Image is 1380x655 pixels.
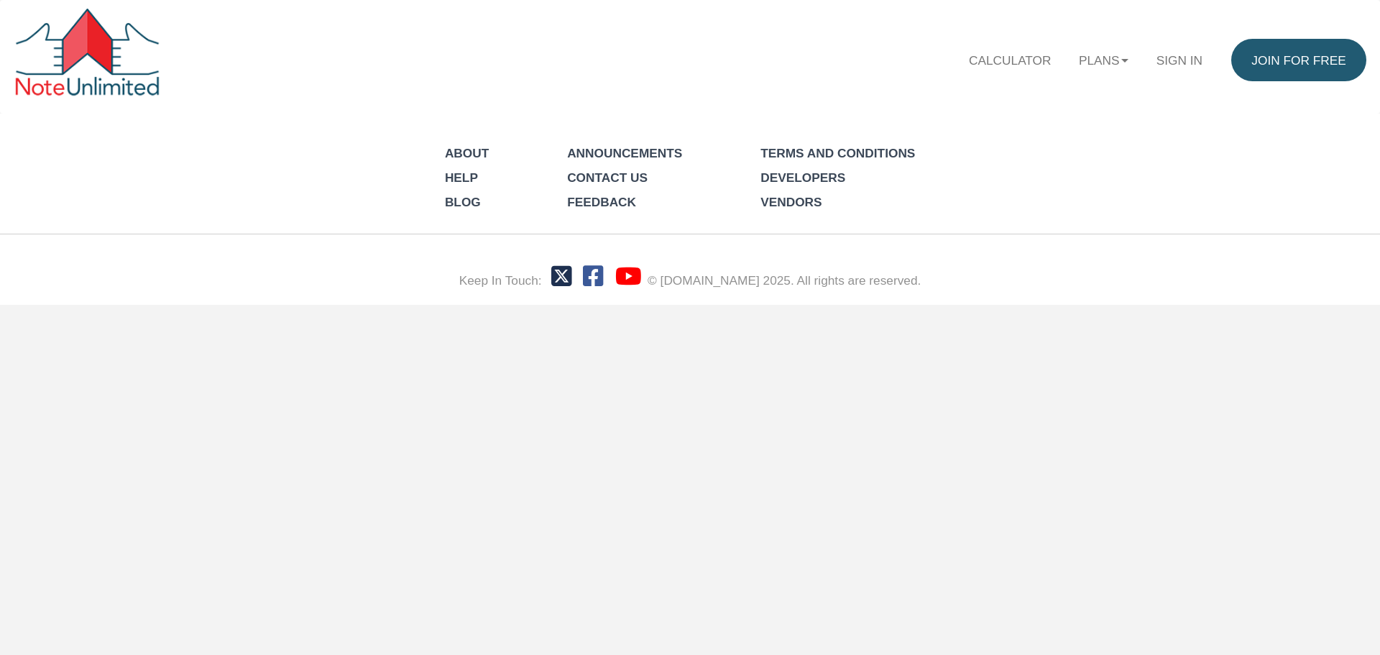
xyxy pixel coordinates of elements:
a: Help [445,170,478,185]
a: Feedback [567,195,636,209]
a: Developers [760,170,845,185]
a: Terms and Conditions [760,146,915,160]
a: Join for FREE [1231,39,1366,81]
div: © [DOMAIN_NAME] 2025. All rights are reserved. [648,272,921,290]
div: Keep In Touch: [459,272,542,290]
a: Calculator [955,39,1065,81]
a: Plans [1065,39,1143,81]
a: Vendors [760,195,822,209]
a: Blog [445,195,481,209]
a: About [445,146,489,160]
a: Contact Us [567,170,648,185]
a: Sign in [1143,39,1217,81]
a: Announcements [567,146,682,160]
